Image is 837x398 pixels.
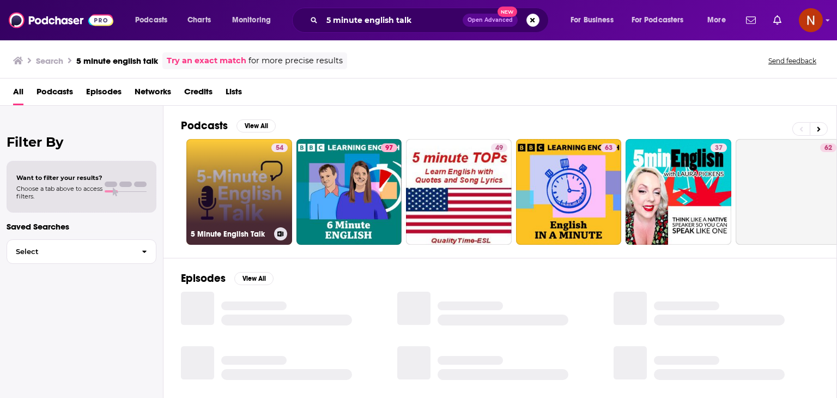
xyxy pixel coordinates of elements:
[181,119,228,132] h2: Podcasts
[322,11,463,29] input: Search podcasts, credits, & more...
[302,8,559,33] div: Search podcasts, credits, & more...
[181,272,274,285] a: EpisodesView All
[700,11,739,29] button: open menu
[167,55,246,67] a: Try an exact match
[7,134,156,150] h2: Filter By
[187,13,211,28] span: Charts
[7,239,156,264] button: Select
[76,56,158,66] h3: 5 minute english talk
[516,139,622,245] a: 63
[184,83,213,105] a: Credits
[563,11,627,29] button: open menu
[276,143,283,154] span: 54
[498,7,517,17] span: New
[236,119,276,132] button: View All
[7,221,156,232] p: Saved Searches
[226,83,242,105] a: Lists
[7,248,133,255] span: Select
[186,139,292,245] a: 545 Minute English Talk
[820,143,836,152] a: 62
[225,11,285,29] button: open menu
[16,185,102,200] span: Choose a tab above to access filters.
[624,11,700,29] button: open menu
[799,8,823,32] button: Show profile menu
[571,13,614,28] span: For Business
[769,11,786,29] a: Show notifications dropdown
[495,143,503,154] span: 49
[191,230,270,239] h3: 5 Minute English Talk
[128,11,181,29] button: open menu
[468,17,513,23] span: Open Advanced
[181,119,276,132] a: PodcastsView All
[181,272,226,285] h2: Episodes
[13,83,23,105] a: All
[626,139,731,245] a: 37
[632,13,684,28] span: For Podcasters
[406,139,512,245] a: 49
[36,56,63,66] h3: Search
[232,13,271,28] span: Monitoring
[135,83,171,105] a: Networks
[271,143,288,152] a: 54
[135,13,167,28] span: Podcasts
[601,143,617,152] a: 63
[385,143,393,154] span: 97
[605,143,612,154] span: 63
[86,83,122,105] a: Episodes
[491,143,507,152] a: 49
[381,143,397,152] a: 97
[296,139,402,245] a: 97
[799,8,823,32] img: User Profile
[799,8,823,32] span: Logged in as AdelNBM
[9,10,113,31] img: Podchaser - Follow, Share and Rate Podcasts
[180,11,217,29] a: Charts
[742,11,760,29] a: Show notifications dropdown
[234,272,274,285] button: View All
[463,14,518,27] button: Open AdvancedNew
[765,56,820,65] button: Send feedback
[715,143,723,154] span: 37
[248,55,343,67] span: for more precise results
[37,83,73,105] a: Podcasts
[824,143,832,154] span: 62
[16,174,102,182] span: Want to filter your results?
[707,13,726,28] span: More
[711,143,727,152] a: 37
